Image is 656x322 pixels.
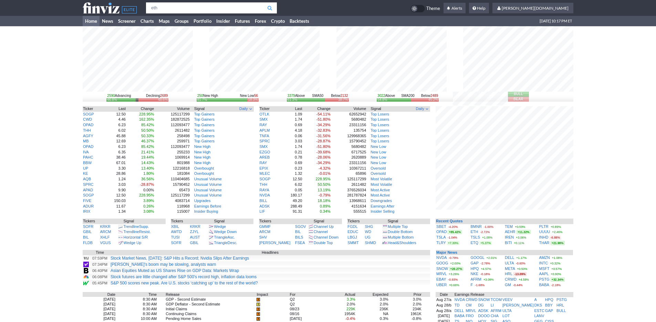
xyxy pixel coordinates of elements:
[388,230,413,234] a: Double Bottom
[214,235,235,239] a: TriangleAsc.
[331,112,366,117] td: 62652942
[371,193,390,197] a: Most Active
[295,241,305,245] a: FSEA
[260,199,268,203] a: BILL
[491,303,494,307] a: LI
[471,283,473,287] a: F
[194,112,215,116] a: Top Gainers
[83,224,94,229] a: SOFR
[240,93,258,98] div: New Low
[124,241,142,245] a: Wedge Up
[124,235,148,239] a: Horizontal S/R
[107,93,131,98] div: Advancing
[371,106,381,112] span: Signal
[371,128,389,132] a: Top Losers
[124,224,149,229] a: TrendlineSupp.
[160,94,168,98] span: 2689
[539,255,550,260] a: AMZN
[371,199,392,203] a: Downgrades
[365,230,371,234] a: WD
[505,224,513,229] a: TEM
[469,3,489,14] a: Help
[534,298,537,302] a: A
[316,112,331,116] span: -54.11%
[331,106,366,112] th: Volume
[100,16,116,26] a: News
[471,241,479,245] a: ETQ
[505,266,515,271] a: META
[259,230,270,234] a: ARCM
[466,303,471,307] a: CM
[471,277,481,281] a: AFRM
[371,155,386,159] a: New Low
[436,303,451,307] a: Aug 28/b
[146,93,168,98] div: Declining
[259,241,290,245] a: [PERSON_NAME]
[314,235,339,239] a: Channel Down
[539,266,550,271] a: MSFT
[287,93,349,98] div: SMA50
[260,182,268,187] a: THH
[371,161,386,165] a: New Low
[288,98,297,101] div: 61.3%
[172,16,191,26] a: Groups
[280,112,303,117] td: 1.09
[288,93,305,98] div: Above
[471,266,479,271] a: HPQ
[347,230,358,234] a: EDUC
[100,241,111,245] a: VGUS
[316,117,331,121] span: -51.80%
[252,16,269,26] a: Forex
[191,16,214,26] a: Portfolio
[371,204,394,208] a: Earnings After
[436,230,447,234] a: OPAD
[83,150,89,154] a: IVA
[478,303,484,307] a: DG
[116,16,138,26] a: Screener
[154,117,190,122] td: 182872525
[455,314,465,318] a: BABA
[436,219,463,223] a: Recent Quotes
[436,235,446,239] a: TSLA
[288,94,295,98] span: 3379
[314,241,333,245] a: Double Top
[260,161,267,165] a: RAY
[83,128,91,132] a: THH
[478,314,490,318] a: DOOO
[466,314,473,318] a: FRO
[505,272,512,276] a: HRL
[194,106,205,112] span: Signal
[214,16,232,26] a: Insider
[83,166,88,170] a: UP
[436,261,448,265] a: GOOG
[436,266,448,271] a: SNOW
[83,171,88,175] a: KE
[340,94,348,98] span: 2132
[194,144,211,149] a: New High
[214,241,237,245] a: TriangleDesc.
[478,309,488,313] a: ADSK
[347,235,357,239] a: LBGJ
[539,230,550,234] a: UUUU
[111,256,249,261] a: Stock Market News, [DATE]: S&P Hits a Record; Nvidia Slips After Earnings
[214,230,237,234] a: Wedge Down
[436,283,447,287] a: UBER
[83,161,92,165] a: BBW
[194,188,222,192] a: Unusual Volume
[100,235,110,239] a: XHLF
[194,117,215,121] a: Top Gainers
[539,277,550,281] a: PSTG
[556,309,566,313] a: BULL
[83,177,91,181] a: AQB
[471,261,479,265] a: GAP
[539,224,549,229] a: PLTR
[124,224,139,229] span: Trendline
[139,112,154,116] span: 228.95%
[259,106,280,112] th: Ticker
[539,261,548,265] a: INTC
[83,235,89,239] a: BIL
[421,93,438,98] div: Below
[444,3,466,14] a: Alerts
[269,16,287,26] a: Crypto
